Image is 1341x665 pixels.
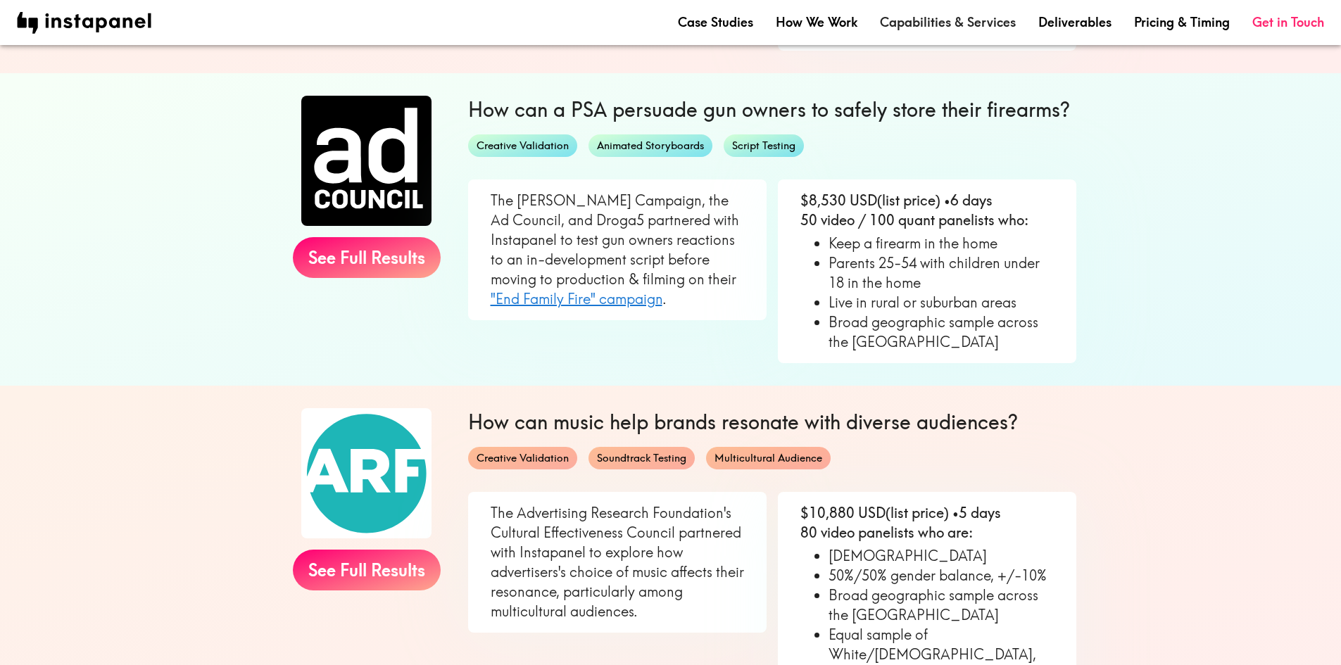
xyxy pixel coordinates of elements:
a: "End Family Fire" campaign [491,290,662,308]
span: Script Testing [724,139,804,153]
img: Ad Council logo [301,96,432,226]
li: Broad geographic sample across the [GEOGRAPHIC_DATA] [829,312,1054,352]
img: instapanel [17,12,151,34]
a: See Full Results [293,237,441,278]
span: Animated Storyboards [588,139,712,153]
li: 50%/50% gender balance, +/-10% [829,566,1054,585]
h6: How can music help brands resonate with diverse audiences? [468,408,1076,436]
p: $8,530 USD (list price) • 6 days 50 video / 100 quant panelists who: [800,191,1054,230]
li: Live in rural or suburban areas [829,293,1054,312]
a: Deliverables [1038,13,1112,31]
h6: How can a PSA persuade gun owners to safely store their firearms? [468,96,1076,123]
a: Pricing & Timing [1134,13,1230,31]
a: Capabilities & Services [880,13,1016,31]
a: How We Work [776,13,857,31]
a: Case Studies [678,13,753,31]
img: ARF logo [301,408,432,538]
li: Keep a firearm in the home [829,234,1054,253]
li: [DEMOGRAPHIC_DATA] [829,546,1054,566]
li: Parents 25-54 with children under 18 in the home [829,253,1054,293]
span: Creative Validation [468,451,577,466]
p: $10,880 USD (list price) • 5 days 80 video panelists who are: [800,503,1054,543]
p: The [PERSON_NAME] Campaign, the Ad Council, and Droga5 partnered with Instapanel to test gun owne... [491,191,744,309]
a: Get in Touch [1252,13,1324,31]
p: The Advertising Research Foundation's Cultural Effectiveness Council partnered with Instapanel to... [491,503,744,621]
a: See Full Results [293,550,441,590]
li: Broad geographic sample across the [GEOGRAPHIC_DATA] [829,585,1054,625]
span: Multicultural Audience [706,451,831,466]
span: Soundtrack Testing [588,451,695,466]
span: Creative Validation [468,139,577,153]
